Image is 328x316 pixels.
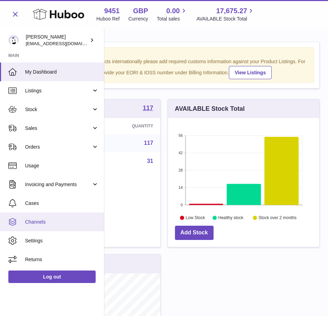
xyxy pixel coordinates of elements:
a: Add Stock [175,226,214,240]
a: Log out [8,271,96,283]
h3: AVAILABLE Stock Total [175,105,245,113]
a: 17,675.27 AVAILABLE Stock Total [197,6,255,22]
span: Cases [25,200,99,207]
span: Sales [25,125,91,132]
span: My Dashboard [25,69,99,75]
span: Stock [25,106,91,113]
text: Low Stock [185,216,205,221]
text: 14 [178,185,183,190]
text: 28 [178,168,183,172]
text: Stock over 2 months [258,216,296,221]
div: [PERSON_NAME] [26,34,88,47]
th: Quantity [103,118,160,134]
text: 42 [178,151,183,155]
strong: Notice [18,51,310,58]
span: Channels [25,219,99,225]
span: 17,675.27 [216,6,247,16]
div: Currency [128,16,148,22]
span: Returns [25,256,99,263]
strong: GBP [133,6,148,16]
a: 117 [143,105,153,113]
a: 117 [144,140,153,146]
span: [EMAIL_ADDRESS][DOMAIN_NAME] [26,41,102,46]
span: 0.00 [166,6,180,16]
a: 31 [147,158,153,164]
span: Orders [25,144,91,150]
span: Usage [25,163,99,169]
div: If you're planning on sending your products internationally please add required customs informati... [18,58,310,79]
div: Huboo Ref [96,16,120,22]
text: Healthy stock [218,216,243,221]
strong: 9451 [104,6,120,16]
span: Listings [25,88,91,94]
span: Settings [25,238,99,244]
strong: 117 [143,105,153,111]
a: View Listings [229,66,272,79]
span: Invoicing and Payments [25,181,91,188]
img: internalAdmin-9451@internal.huboo.com [8,35,19,45]
text: 0 [181,203,183,207]
a: 0.00 Total sales [157,6,188,22]
text: 56 [178,133,183,138]
span: Total sales [157,16,188,22]
span: AVAILABLE Stock Total [197,16,255,22]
